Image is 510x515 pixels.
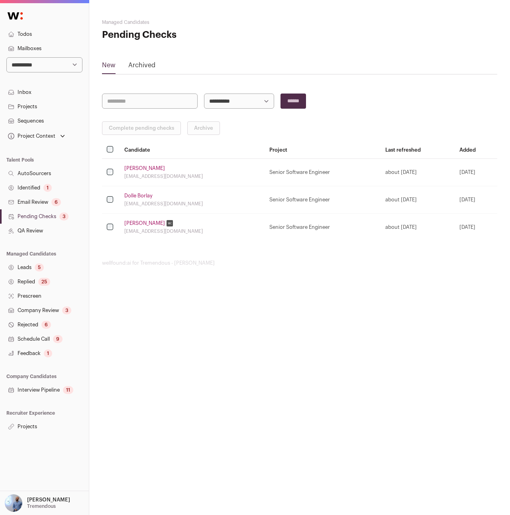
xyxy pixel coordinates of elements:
[27,503,56,509] p: Tremendous
[381,141,455,159] th: Last refreshed
[455,186,497,214] td: [DATE]
[265,159,380,186] td: Senior Software Engineer
[102,260,497,266] footer: wellfound:ai for Tremendous - [PERSON_NAME]
[6,131,67,142] button: Open dropdown
[124,173,260,179] div: [EMAIL_ADDRESS][DOMAIN_NAME]
[3,8,27,24] img: Wellfound
[385,224,450,230] div: about [DATE]
[385,197,450,203] div: about [DATE]
[35,263,44,271] div: 5
[63,386,73,394] div: 11
[265,141,380,159] th: Project
[455,159,497,186] td: [DATE]
[265,186,380,214] td: Senior Software Engineer
[120,141,265,159] th: Candidate
[102,60,116,73] a: New
[124,165,165,172] a: [PERSON_NAME]
[41,321,51,329] div: 6
[59,213,69,220] div: 3
[51,198,61,206] div: 6
[27,497,70,503] p: [PERSON_NAME]
[124,228,260,234] div: [EMAIL_ADDRESS][DOMAIN_NAME]
[102,19,234,25] h2: Managed Candidates
[124,193,153,199] a: Dolle Borlay
[6,133,55,139] div: Project Context
[53,335,63,343] div: 9
[455,214,497,241] td: [DATE]
[124,220,165,226] a: [PERSON_NAME]
[385,169,450,176] div: about [DATE]
[128,60,155,73] a: Archived
[43,184,52,192] div: 1
[102,29,234,41] h1: Pending Checks
[38,278,50,286] div: 25
[265,214,380,241] td: Senior Software Engineer
[5,494,22,512] img: 97332-medium_jpg
[3,494,72,512] button: Open dropdown
[44,349,52,357] div: 1
[62,306,71,314] div: 3
[455,141,497,159] th: Added
[124,201,260,207] div: [EMAIL_ADDRESS][DOMAIN_NAME]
